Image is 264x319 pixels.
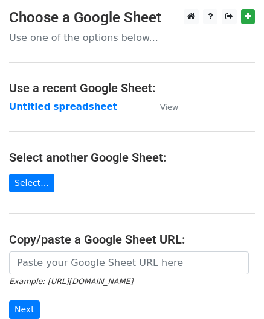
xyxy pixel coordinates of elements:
a: Select... [9,174,54,192]
input: Paste your Google Sheet URL here [9,251,249,274]
h4: Copy/paste a Google Sheet URL: [9,232,255,247]
h4: Use a recent Google Sheet: [9,81,255,95]
small: View [160,103,178,112]
p: Use one of the options below... [9,31,255,44]
h4: Select another Google Sheet: [9,150,255,165]
small: Example: [URL][DOMAIN_NAME] [9,277,133,286]
a: View [148,101,178,112]
h3: Choose a Google Sheet [9,9,255,27]
a: Untitled spreadsheet [9,101,117,112]
input: Next [9,300,40,319]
